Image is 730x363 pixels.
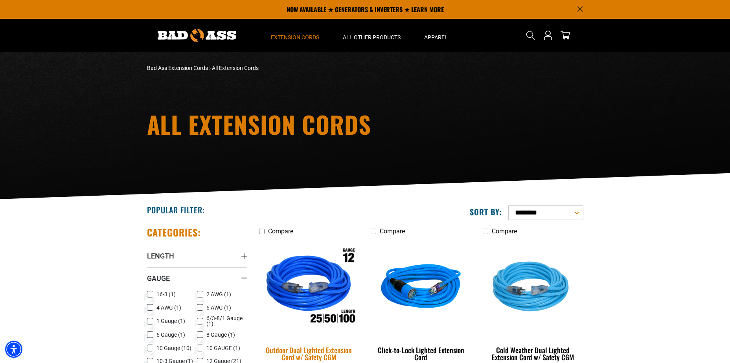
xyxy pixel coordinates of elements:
span: Compare [380,227,405,235]
img: Outdoor Dual Lighted Extension Cord w/ Safety CGM [254,238,364,338]
span: Apparel [424,34,448,41]
div: Accessibility Menu [5,341,22,358]
img: Bad Ass Extension Cords [158,29,236,42]
span: Length [147,251,174,260]
a: Open this option [542,19,554,52]
h2: Popular Filter: [147,205,205,215]
span: 6 AWG (1) [206,305,231,310]
a: Bad Ass Extension Cords [147,65,208,71]
summary: Search [524,29,537,42]
summary: Apparel [412,19,460,52]
span: 4 AWG (1) [156,305,181,310]
a: cart [559,31,572,40]
img: Light Blue [484,243,583,333]
span: 10 Gauge (10) [156,345,191,351]
span: 8 Gauge (1) [206,332,235,337]
summary: All Other Products [331,19,412,52]
img: blue [371,243,471,333]
nav: breadcrumbs [147,64,434,72]
span: 6/3-8/1 Gauge (1) [206,315,244,326]
span: Compare [492,227,517,235]
h1: All Extension Cords [147,112,434,136]
span: Gauge [147,274,170,283]
div: Click-to-Lock Lighted Extension Cord [371,346,471,361]
span: 6 Gauge (1) [156,332,185,337]
div: Outdoor Dual Lighted Extension Cord w/ Safety CGM [259,346,359,361]
h2: Categories: [147,226,201,238]
summary: Gauge [147,267,247,289]
div: Cold Weather Dual Lighted Extension Cord w/ Safety CGM [483,346,583,361]
span: 16-3 (1) [156,291,176,297]
span: 2 AWG (1) [206,291,231,297]
span: Extension Cords [271,34,319,41]
span: All Other Products [343,34,401,41]
span: Compare [268,227,293,235]
label: Sort by: [470,207,502,217]
span: › [209,65,211,71]
summary: Extension Cords [259,19,331,52]
span: All Extension Cords [212,65,259,71]
summary: Length [147,245,247,267]
span: 10 GAUGE (1) [206,345,240,351]
span: 1 Gauge (1) [156,318,185,324]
